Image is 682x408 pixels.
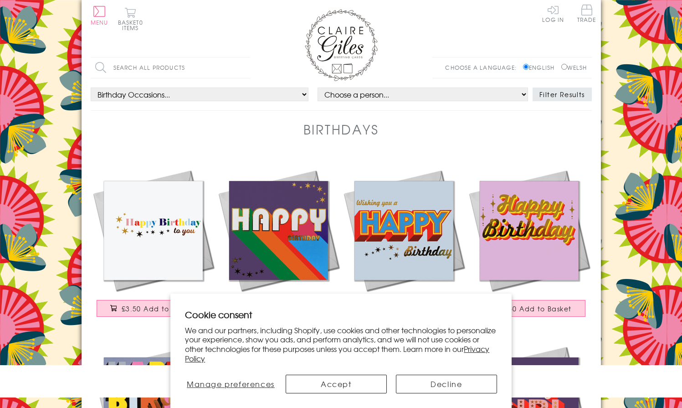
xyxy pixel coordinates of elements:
a: Privacy Policy [185,343,489,364]
button: Decline [396,375,497,393]
img: Birthday Card, Happy Birthday to You, Rainbow colours, with gold foil [91,168,216,293]
input: Search all products [91,57,250,78]
button: Basket0 items [118,7,143,31]
a: Trade [577,5,596,24]
span: Trade [577,5,596,22]
p: Choose a language: [445,63,521,72]
span: Manage preferences [187,378,275,389]
input: English [523,64,529,70]
input: Search [241,57,250,78]
a: Birthday Card, Wishing you a Happy Birthday, Block letters, with gold foil £3.50 Add to Basket [341,168,467,326]
input: Welsh [561,64,567,70]
span: £3.50 Add to Basket [122,304,196,313]
img: Birthday Card, Happy Birthday, Pink background and stars, with gold foil [467,168,592,293]
button: Manage preferences [185,375,276,393]
label: English [523,63,559,72]
span: Menu [91,18,108,26]
img: Birthday Card, Wishing you a Happy Birthday, Block letters, with gold foil [341,168,467,293]
img: Claire Giles Greetings Cards [305,9,378,81]
a: Birthday Card, Happy Birthday, Rainbow colours, with gold foil £3.50 Add to Basket [216,168,341,326]
span: £3.50 Add to Basket [497,304,572,313]
button: £3.50 Add to Basket [472,300,585,317]
button: Filter Results [533,88,592,101]
a: Birthday Card, Happy Birthday, Pink background and stars, with gold foil £3.50 Add to Basket [467,168,592,326]
a: Log In [542,5,564,22]
a: Birthday Card, Happy Birthday to You, Rainbow colours, with gold foil £3.50 Add to Basket [91,168,216,326]
button: £3.50 Add to Basket [97,300,210,317]
h2: Cookie consent [185,308,497,321]
img: Birthday Card, Happy Birthday, Rainbow colours, with gold foil [216,168,341,293]
span: 0 items [122,18,143,32]
p: We and our partners, including Shopify, use cookies and other technologies to personalize your ex... [185,325,497,363]
h1: Birthdays [303,120,379,139]
button: Menu [91,6,108,25]
label: Welsh [561,63,587,72]
button: Accept [286,375,387,393]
